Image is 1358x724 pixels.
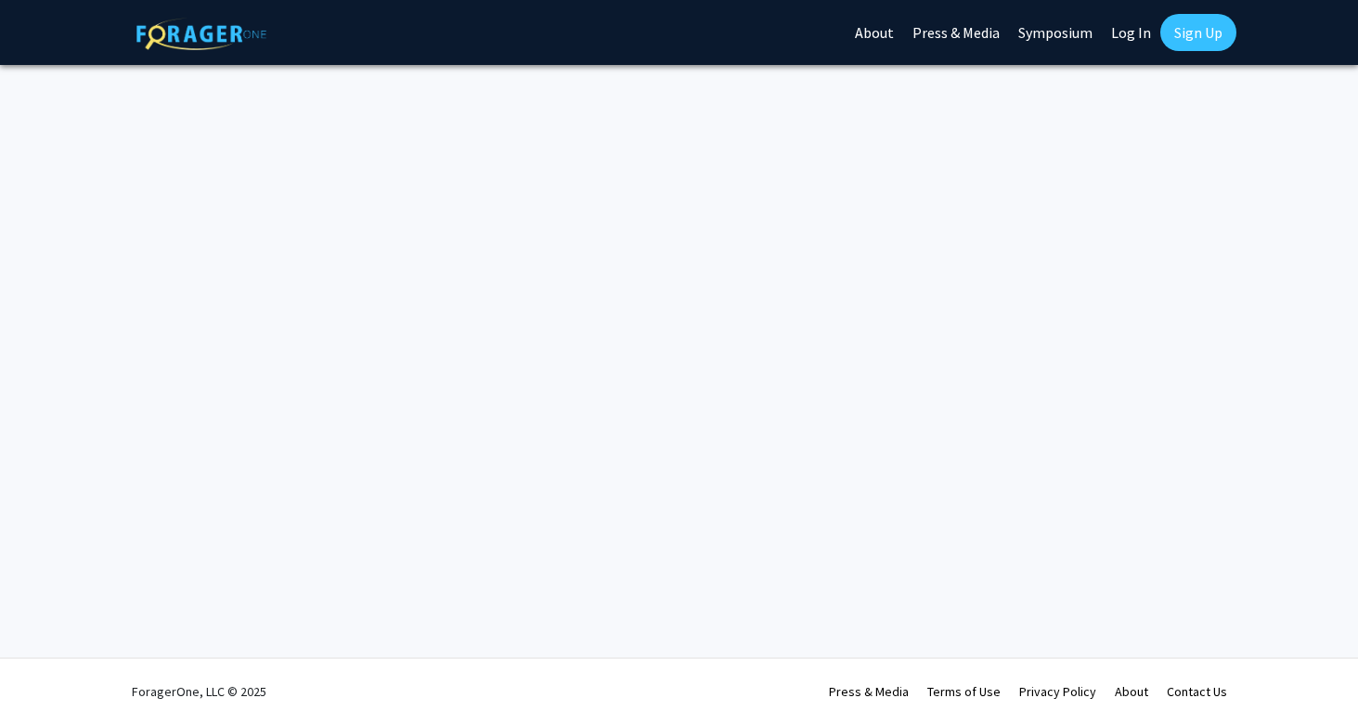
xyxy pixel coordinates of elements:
a: Contact Us [1167,683,1227,700]
img: ForagerOne Logo [136,18,266,50]
a: Sign Up [1160,14,1236,51]
a: Terms of Use [927,683,1001,700]
a: About [1115,683,1148,700]
a: Privacy Policy [1019,683,1096,700]
a: Press & Media [829,683,909,700]
div: ForagerOne, LLC © 2025 [132,659,266,724]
